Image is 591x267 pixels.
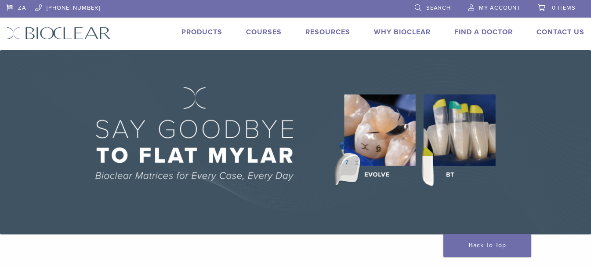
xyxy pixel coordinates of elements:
a: Resources [305,28,350,37]
a: Back To Top [443,234,531,257]
a: Courses [246,28,282,37]
span: Search [426,4,451,11]
a: Contact Us [537,28,584,37]
a: Products [181,28,222,37]
span: My Account [479,4,520,11]
span: 0 items [552,4,576,11]
a: Why Bioclear [374,28,431,37]
a: Find A Doctor [454,28,513,37]
img: Bioclear [7,27,111,40]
